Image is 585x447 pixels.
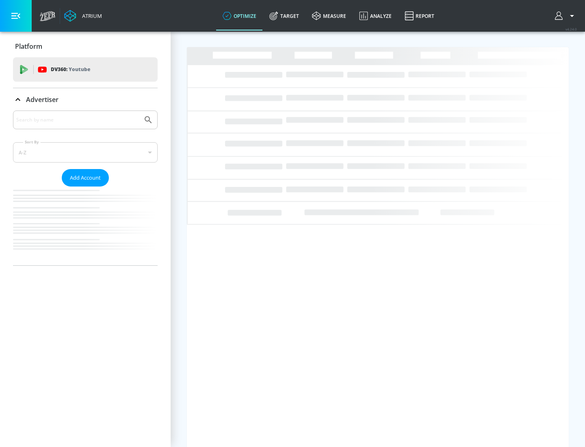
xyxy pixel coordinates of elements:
[79,12,102,20] div: Atrium
[69,65,90,74] p: Youtube
[13,111,158,265] div: Advertiser
[62,169,109,187] button: Add Account
[13,88,158,111] div: Advertiser
[216,1,263,30] a: optimize
[398,1,441,30] a: Report
[13,35,158,58] div: Platform
[13,142,158,163] div: A-Z
[263,1,305,30] a: Target
[64,10,102,22] a: Atrium
[305,1,353,30] a: measure
[13,57,158,82] div: DV360: Youtube
[15,42,42,51] p: Platform
[353,1,398,30] a: Analyze
[13,187,158,265] nav: list of Advertiser
[51,65,90,74] p: DV360:
[565,27,577,31] span: v 4.24.0
[16,115,139,125] input: Search by name
[70,173,101,182] span: Add Account
[23,139,41,145] label: Sort By
[26,95,58,104] p: Advertiser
